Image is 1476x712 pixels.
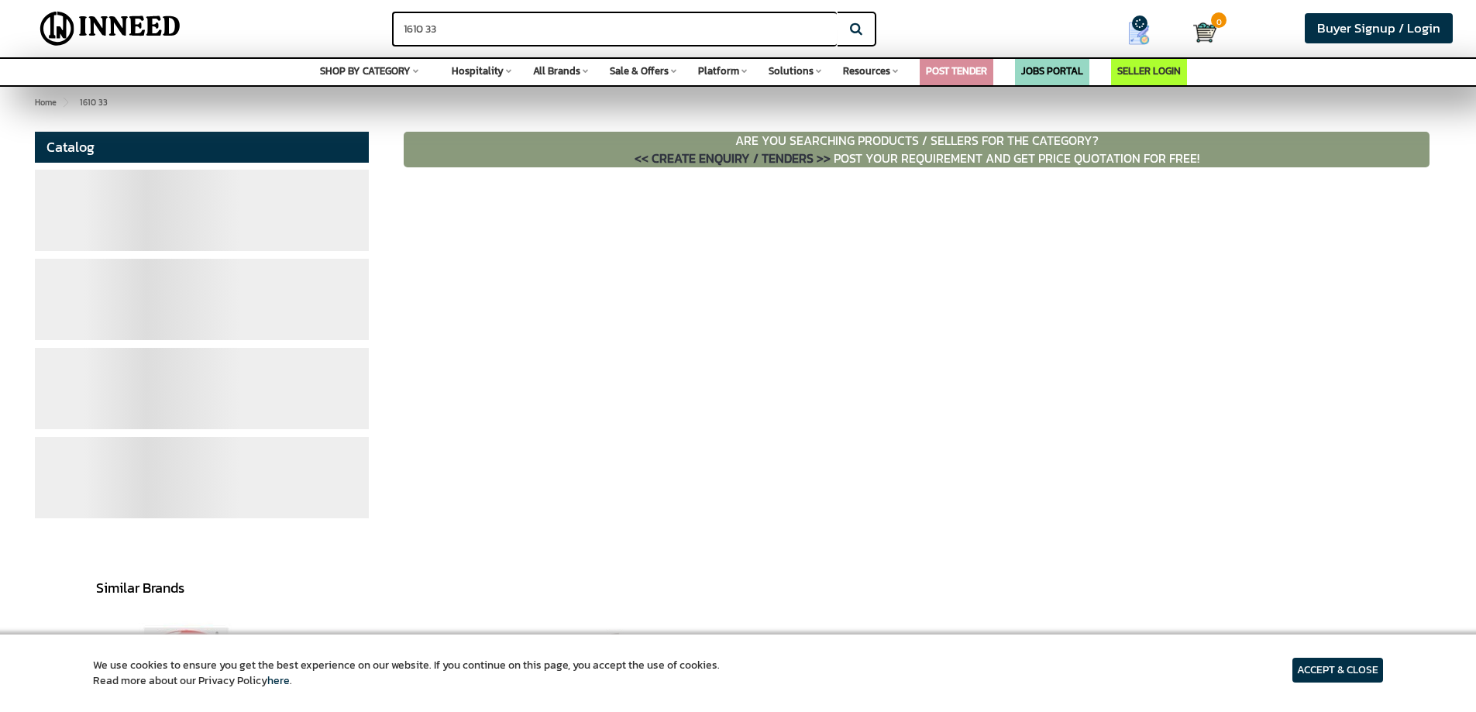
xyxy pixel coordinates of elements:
span: > [69,93,77,112]
article: We use cookies to ensure you get the best experience on our website. If you continue on this page... [93,658,720,689]
img: 30-medium_default.jpg [569,611,666,707]
img: 166-medium_default.jpg [282,611,379,707]
span: Buyer Signup / Login [1317,19,1440,38]
p: ARE YOU SEARCHING PRODUCTS / SELLERS FOR THE CATEGORY? POST YOUR REQUIREMENT AND GET PRICE QUOTAT... [404,132,1430,167]
img: Inneed.Market [27,9,194,48]
span: All Brands [533,64,580,78]
img: 83-medium_default.jpg [855,611,952,707]
h4: Similar Brands [96,580,1192,596]
a: POST TENDER [926,64,987,78]
span: << CREATE ENQUIRY / TENDERS >> [635,149,831,167]
span: Solutions [769,64,814,78]
a: SELLER LOGIN [1117,64,1181,78]
span: Catalog [46,136,95,157]
span: 0 [1211,12,1227,28]
a: my Quotes [1097,15,1193,51]
a: Buyer Signup / Login [1305,13,1453,43]
img: Show My Quotes [1127,22,1151,45]
img: 122-medium_default.jpg [139,611,236,707]
a: Home [32,93,60,112]
span: Sale & Offers [610,64,669,78]
input: Search for Brands, Products, Sellers, Manufacturers... [392,12,837,46]
img: 34-medium_default.jpg [712,611,809,707]
span: SHOP BY CATEGORY [320,64,411,78]
img: Cart [1193,21,1216,44]
a: Cart 0 [1193,15,1208,50]
span: Platform [698,64,739,78]
img: 114-medium_default.jpg [425,611,522,707]
span: Hospitality [452,64,504,78]
span: > [62,96,67,108]
a: here [267,672,290,689]
span: 1610 33 [69,96,108,108]
a: JOBS PORTAL [1021,64,1083,78]
a: << CREATE ENQUIRY / TENDERS >> [635,149,834,167]
span: Resources [843,64,890,78]
article: ACCEPT & CLOSE [1292,658,1383,683]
